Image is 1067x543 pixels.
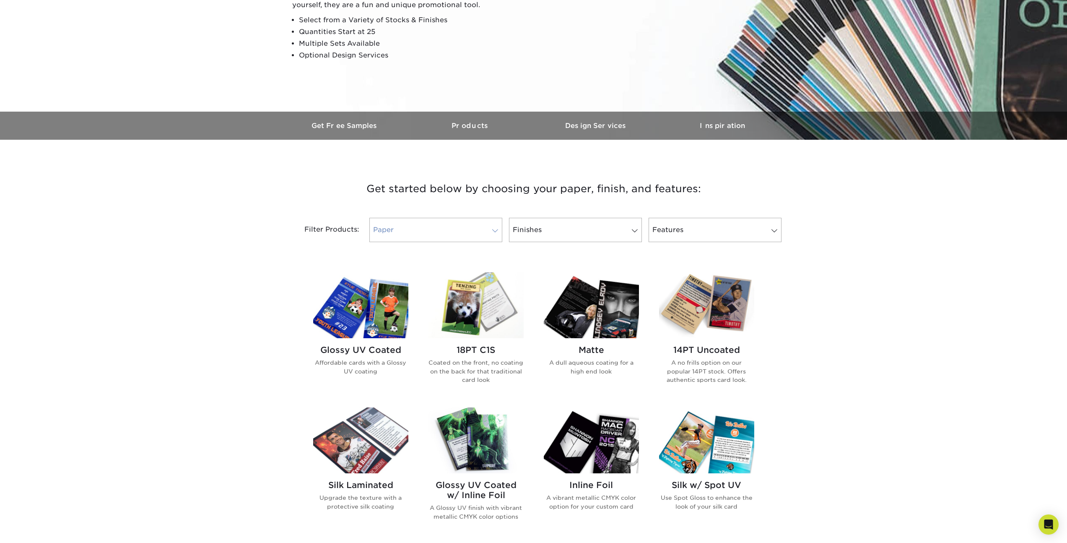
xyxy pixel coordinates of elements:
[428,272,524,338] img: 18PT C1S Trading Cards
[369,218,502,242] a: Paper
[649,218,781,242] a: Features
[659,272,754,397] a: 14PT Uncoated Trading Cards 14PT Uncoated A no frills option on our popular 14PT stock. Offers au...
[544,407,639,534] a: Inline Foil Trading Cards Inline Foil A vibrant metallic CMYK color option for your custom card
[509,218,642,242] a: Finishes
[534,122,659,130] h3: Design Services
[544,272,639,397] a: Matte Trading Cards Matte A dull aqueous coating for a high end look
[544,358,639,376] p: A dull aqueous coating for a high end look
[428,345,524,355] h2: 18PT C1S
[313,493,408,511] p: Upgrade the texture with a protective silk coating
[313,272,408,338] img: Glossy UV Coated Trading Cards
[544,407,639,473] img: Inline Foil Trading Cards
[299,50,502,61] li: Optional Design Services
[282,112,408,140] a: Get Free Samples
[428,480,524,500] h2: Glossy UV Coated w/ Inline Foil
[428,504,524,521] p: A Glossy UV finish with vibrant metallic CMYK color options
[659,345,754,355] h2: 14PT Uncoated
[282,122,408,130] h3: Get Free Samples
[299,38,502,50] li: Multiple Sets Available
[282,218,366,242] div: Filter Products:
[544,480,639,490] h2: Inline Foil
[313,358,408,376] p: Affordable cards with a Glossy UV coating
[544,493,639,511] p: A vibrant metallic CMYK color option for your custom card
[1038,514,1059,535] div: Open Intercom Messenger
[313,272,408,397] a: Glossy UV Coated Trading Cards Glossy UV Coated Affordable cards with a Glossy UV coating
[659,112,785,140] a: Inspiration
[313,407,408,473] img: Silk Laminated Trading Cards
[428,407,524,473] img: Glossy UV Coated w/ Inline Foil Trading Cards
[428,407,524,534] a: Glossy UV Coated w/ Inline Foil Trading Cards Glossy UV Coated w/ Inline Foil A Glossy UV finish ...
[313,345,408,355] h2: Glossy UV Coated
[659,407,754,534] a: Silk w/ Spot UV Trading Cards Silk w/ Spot UV Use Spot Gloss to enhance the look of your silk card
[534,112,659,140] a: Design Services
[428,358,524,384] p: Coated on the front, no coating on the back for that traditional card look
[659,272,754,338] img: 14PT Uncoated Trading Cards
[659,493,754,511] p: Use Spot Gloss to enhance the look of your silk card
[288,170,779,208] h3: Get started below by choosing your paper, finish, and features:
[408,122,534,130] h3: Products
[659,358,754,384] p: A no frills option on our popular 14PT stock. Offers authentic sports card look.
[659,480,754,490] h2: Silk w/ Spot UV
[299,14,502,26] li: Select from a Variety of Stocks & Finishes
[659,122,785,130] h3: Inspiration
[299,26,502,38] li: Quantities Start at 25
[544,345,639,355] h2: Matte
[313,407,408,534] a: Silk Laminated Trading Cards Silk Laminated Upgrade the texture with a protective silk coating
[428,272,524,397] a: 18PT C1S Trading Cards 18PT C1S Coated on the front, no coating on the back for that traditional ...
[659,407,754,473] img: Silk w/ Spot UV Trading Cards
[544,272,639,338] img: Matte Trading Cards
[313,480,408,490] h2: Silk Laminated
[408,112,534,140] a: Products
